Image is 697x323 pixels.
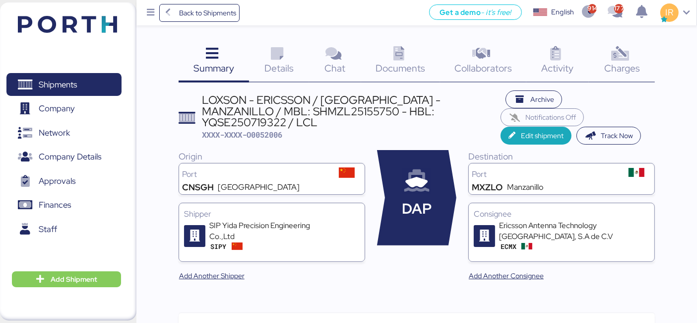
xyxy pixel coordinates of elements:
[530,93,554,105] span: Archive
[39,222,57,237] span: Staff
[324,62,345,75] span: Chat
[39,126,70,140] span: Network
[171,267,253,285] button: Add Another Shipper
[542,62,574,75] span: Activity
[472,170,622,178] div: Port
[159,4,240,22] a: Back to Shipments
[551,7,574,17] div: English
[376,62,425,75] span: Documents
[501,108,584,126] button: Notifications Off
[6,97,122,120] a: Company
[461,267,552,285] button: Add Another Consignee
[39,101,75,116] span: Company
[507,183,543,191] div: Manzanillo
[179,270,245,282] span: Add Another Shipper
[209,220,328,242] div: SIP Yida Precision Engineering Co.,Ltd
[12,271,121,287] button: Add Shipment
[6,146,122,168] a: Company Details
[6,218,122,241] a: Staff
[474,208,649,220] div: Consignee
[179,7,236,19] span: Back to Shipments
[39,174,75,188] span: Approvals
[6,169,122,192] a: Approvals
[468,150,655,163] div: Destination
[604,62,640,75] span: Charges
[182,170,332,178] div: Port
[501,127,571,145] button: Edit shipment
[601,130,633,142] span: Track Now
[499,220,618,242] div: Ericsson Antenna Technology [GEOGRAPHIC_DATA], S.A de C.V
[506,90,562,108] button: Archive
[6,194,122,217] a: Finances
[6,121,122,144] a: Network
[51,273,97,285] span: Add Shipment
[39,78,77,92] span: Shipments
[184,208,360,220] div: Shipper
[521,130,564,142] span: Edit shipment
[193,62,234,75] span: Summary
[6,73,122,96] a: Shipments
[39,150,101,164] span: Company Details
[182,183,214,191] div: CNSGH
[402,198,432,220] span: DAP
[39,198,71,212] span: Finances
[179,150,365,163] div: Origin
[576,127,641,145] button: Track Now
[264,62,294,75] span: Details
[472,183,503,191] div: MXZLO
[142,4,159,21] button: Menu
[202,130,282,140] span: XXXX-XXXX-O0052006
[202,94,501,128] div: LOXSON - ERICSSON / [GEOGRAPHIC_DATA] - MANZANILLO / MBL: SHMZL25155750 - HBL: YQSE250719322 / LCL
[454,62,512,75] span: Collaborators
[525,111,576,123] span: Notifications Off
[218,183,300,191] div: [GEOGRAPHIC_DATA]
[666,6,673,19] span: IR
[469,270,544,282] span: Add Another Consignee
